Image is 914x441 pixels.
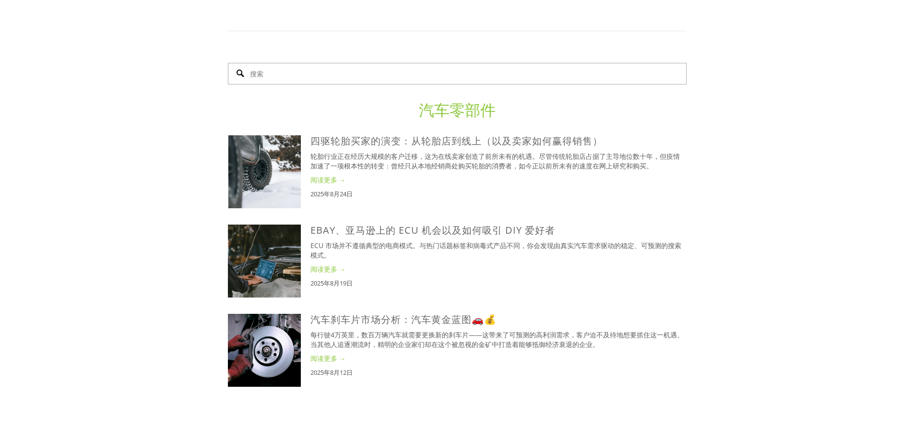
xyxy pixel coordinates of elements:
[310,241,681,260] font: ECU 市场并不遵循典型的电商模式。与热门话题标签和病毒式产品不同，你会发现由真实汽车需求驱动的稳定、可预测的搜索模式。
[228,63,687,84] input: 搜索
[310,313,497,326] a: 汽车刹车片市场分析：汽车黄金蓝图🚗💰
[310,264,687,274] a: 阅读更多 →
[310,354,687,363] a: 阅读更多 →
[228,314,310,387] a: 汽车刹车片市场分析：汽车黄金蓝图🚗💰
[310,152,680,170] font: 轮胎行业正在经历大规模的客户迁移，这为在线卖家创造了前所未有的机遇。尽管传统轮胎店占据了主导地位数十年，但疫情加速了一项根本性的转变：曾经只从本地经销商处购买轮胎的消费者，如今正以前所未有的速度...
[310,368,353,377] font: 2025年8月12日
[228,225,301,298] img: eBay、亚马逊上的 ECU 机会以及如何吸引 DIY 爱好者
[310,224,555,237] a: eBay、亚马逊上的 ECU 机会以及如何吸引 DIY 爱好者
[310,190,353,198] font: 2025年8月24日
[310,354,346,363] font: 阅读更多 →
[419,99,496,120] a: 汽车零部件
[310,175,346,184] font: 阅读更多 →
[310,134,603,147] a: 四驱轮胎买家的演变：从轮胎店到线上（以及卖家如何赢得销售）
[228,135,310,208] a: 四驱轮胎买家的演变：从轮胎店到线上（以及卖家如何赢得销售）
[310,330,684,349] font: 每行驶4万英里，数百万辆汽车就需要更换新的刹车片——这带来了可预测的高利润需求，客户迫不及待地想要抓住这一机遇。当其他人追逐潮流时，精明的企业家们却在这个被忽视的金矿中打造着能够抵御经济衰退的企业。
[310,264,346,274] font: 阅读更多 →
[310,175,687,185] a: 阅读更多 →
[228,314,301,387] img: 汽车刹车片市场分析：汽车黄金蓝图🚗💰
[228,135,301,208] img: 四驱轮胎买家的演变：从轮胎店到线上（以及卖家如何赢得销售）
[228,225,310,298] a: eBay、亚马逊上的 ECU 机会以及如何吸引 DIY 爱好者
[310,279,353,287] font: 2025年8月19日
